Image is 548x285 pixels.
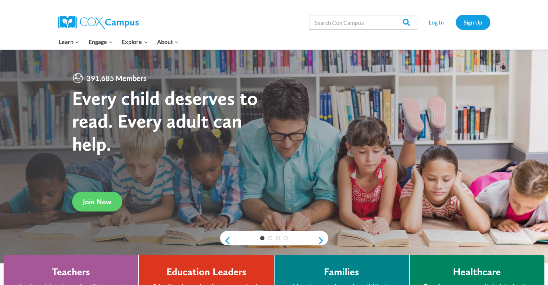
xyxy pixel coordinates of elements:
[456,15,490,30] a: Sign Up
[58,16,139,29] img: Cox Campus
[220,236,231,245] a: previous
[157,37,179,46] span: About
[72,192,122,211] a: Join Now
[84,72,150,84] span: 391,685 Members
[89,37,113,46] span: Engage
[166,266,246,278] h4: Education Leaders
[220,233,328,248] div: content slider buttons
[59,37,79,46] span: Learn
[52,266,90,278] h4: Teachers
[324,266,359,278] h4: Families
[317,236,328,245] a: next
[421,15,452,30] a: Log In
[276,236,280,240] a: 3
[268,236,272,240] a: 2
[83,197,111,206] span: Join Now
[309,15,417,30] input: Search Cox Campus
[453,266,501,278] h4: Healthcare
[284,236,288,240] a: 4
[421,15,490,30] nav: Secondary Navigation
[260,236,264,240] a: 1
[54,34,183,49] nav: Primary Navigation
[72,86,258,155] strong: Every child deserves to read. Every adult can help.
[122,37,148,46] span: Explore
